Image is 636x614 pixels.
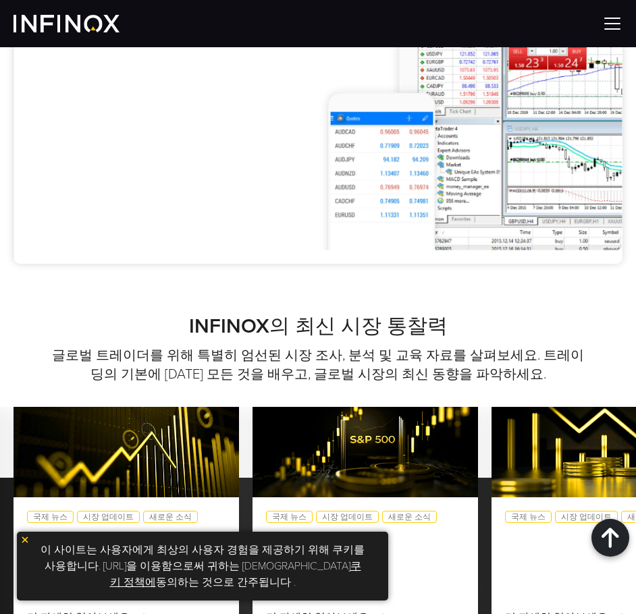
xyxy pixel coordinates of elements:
[322,512,373,522] font: 시장 업데이트
[269,314,448,339] font: 의 최신 시장 통찰력
[561,512,612,522] font: 시장 업데이트
[511,512,546,522] font: 국제 뉴스
[156,576,296,589] font: 동의하는 것으로 간주됩니다 .
[189,314,269,339] font: INFINOX
[382,511,437,523] a: 새로운 소식
[272,512,307,522] font: 국제 뉴스
[52,347,584,383] font: 글로벌 트레이더를 위해 특별히 엄선된 시장 조사, 분석 및 교육 자료를 살펴보세요. 트레이딩의 기본에 [DATE] 모든 것을 배우고, 글로벌 시장의 최신 동향을 파악하세요.
[505,511,552,523] a: 국제 뉴스
[33,512,68,522] font: 국제 뉴스
[77,511,140,523] a: 시장 업데이트
[316,511,379,523] a: 시장 업데이트
[266,511,313,523] a: 국제 뉴스
[41,543,365,573] font: 이 사이트는 사용자에게 최상의 사용자 경험을 제공하기 위해 쿠키를 사용합니다. [URL]을 이용함으로써 귀하는 [DEMOGRAPHIC_DATA]
[83,512,134,522] font: 시장 업데이트
[388,512,431,522] font: 새로운 소식
[149,512,192,522] font: 새로운 소식
[20,535,30,545] img: 노란색 닫기 아이콘
[27,511,74,523] a: 국제 뉴스
[555,511,618,523] a: 시장 업데이트
[143,511,198,523] a: 새로운 소식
